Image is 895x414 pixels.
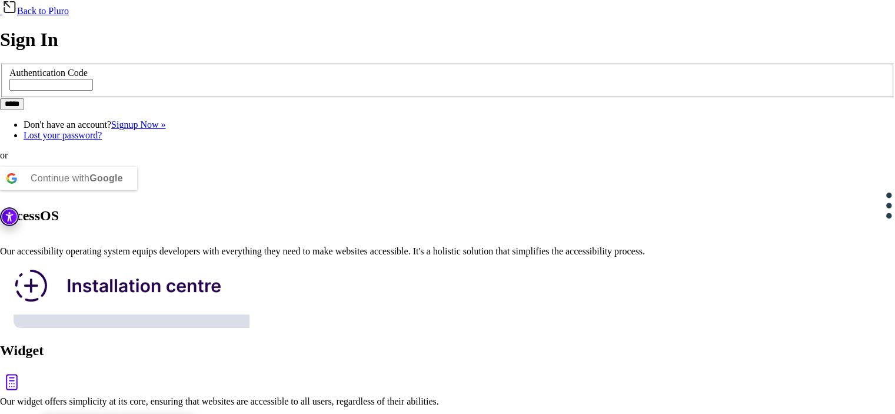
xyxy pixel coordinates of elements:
a: Back to Pluro [2,6,69,16]
a: Lost your password? [24,130,102,140]
label: Authentication Code [9,68,88,78]
a: Signup Now » [111,120,165,130]
li: Don't have an account? [24,120,895,130]
div: Continue with [31,167,123,190]
b: Google [89,173,123,183]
